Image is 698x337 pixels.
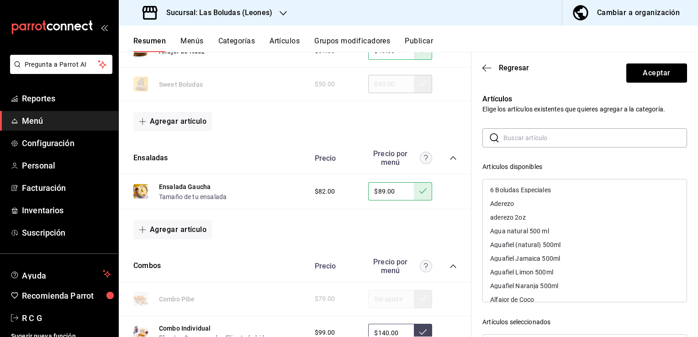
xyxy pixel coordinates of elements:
[306,262,364,270] div: Precio
[490,200,514,207] div: Aderezo
[22,115,111,127] span: Menú
[22,159,111,172] span: Personal
[490,242,561,248] div: Aguafiel (natural) 500ml
[483,224,687,238] div: Agua natural 500 ml
[10,55,112,74] button: Pregunta a Parrot AI
[22,92,111,105] span: Reportes
[490,255,560,262] div: Aguafiel Jamaica 500ml
[490,214,525,221] div: aderezo 2oz
[159,324,211,333] button: Combo Individual
[22,137,111,149] span: Configuración
[133,153,168,163] button: Ensaladas
[483,211,687,224] div: aderezo 2oz
[482,162,687,172] div: Artículos disponibles
[133,220,212,239] button: Agregar artículo
[22,269,99,279] span: Ayuda
[368,149,432,167] div: Precio por menú
[133,261,161,271] button: Combos
[100,24,108,31] button: open_drawer_menu
[483,238,687,252] div: Aguafiel (natural) 500ml
[483,279,687,293] div: Aguafiel Naranja 500ml
[490,296,534,303] div: Alfajor de Coco
[503,129,687,147] input: Buscar artículo
[159,7,272,18] h3: Sucursal: Las Boludas (Leones)
[306,154,364,163] div: Precio
[22,204,111,216] span: Inventarios
[133,37,166,52] button: Resumen
[315,187,335,196] span: $82.00
[22,226,111,239] span: Suscripción
[597,6,680,19] div: Cambiar a organización
[482,105,687,114] p: Elige los artículos existentes que quieres agregar a la categoría.
[22,312,111,324] span: R C G
[449,154,457,162] button: collapse-category-row
[270,37,300,52] button: Artículos
[483,183,687,197] div: 6 Boludas Especiales
[133,112,212,131] button: Agregar artículo
[368,182,414,200] input: Sin ajuste
[133,184,148,199] img: Preview
[482,94,687,105] p: Artículos
[490,228,549,234] div: Agua natural 500 ml
[159,192,227,201] button: Tamaño de tu ensalada
[405,37,433,52] button: Publicar
[6,66,112,76] a: Pregunta a Parrot AI
[490,269,553,275] div: Aguafiel Limon 500ml
[218,37,255,52] button: Categorías
[483,293,687,306] div: Alfajor de Coco
[25,60,98,69] span: Pregunta a Parrot AI
[22,182,111,194] span: Facturación
[490,283,558,289] div: Aguafiel Naranja 500ml
[482,317,687,327] div: Artículos seleccionados
[133,37,698,52] div: navigation tabs
[180,37,203,52] button: Menús
[499,63,529,72] span: Regresar
[483,197,687,211] div: Aderezo
[159,182,211,191] button: Ensalada Gaucha
[483,252,687,265] div: Aguafiel Jamaica 500ml
[626,63,687,83] button: Aceptar
[368,258,432,275] div: Precio por menú
[490,187,551,193] div: 6 Boludas Especiales
[483,265,687,279] div: Aguafiel Limon 500ml
[22,290,111,302] span: Recomienda Parrot
[449,263,457,270] button: collapse-category-row
[314,37,390,52] button: Grupos modificadores
[482,63,529,72] button: Regresar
